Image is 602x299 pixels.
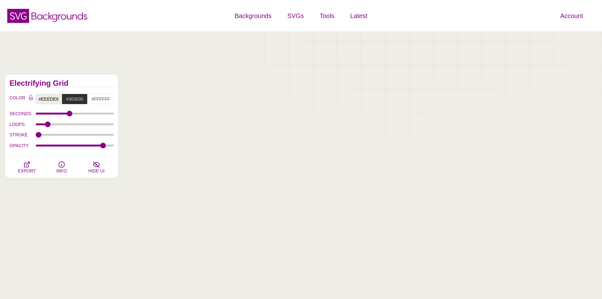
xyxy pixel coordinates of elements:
button: EXPORT [9,156,44,178]
span: HIDE UI [88,168,104,173]
h2: Electrifying Grid [9,81,114,86]
label: LOOPS [9,120,36,128]
button: HIDE UI [79,156,114,178]
a: SVGs [279,6,312,25]
a: Account [552,6,591,25]
label: COLOR [9,94,26,104]
label: SECONDS [9,109,36,118]
a: Backgrounds [227,6,279,25]
label: OPACITY [9,141,36,150]
label: STROKE [9,131,36,139]
a: Tools [312,6,342,25]
span: INFO [56,168,67,173]
span: EXPORT [18,168,36,173]
button: Color Lock [26,94,36,103]
button: INFO [44,156,79,178]
a: Latest [342,6,375,25]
